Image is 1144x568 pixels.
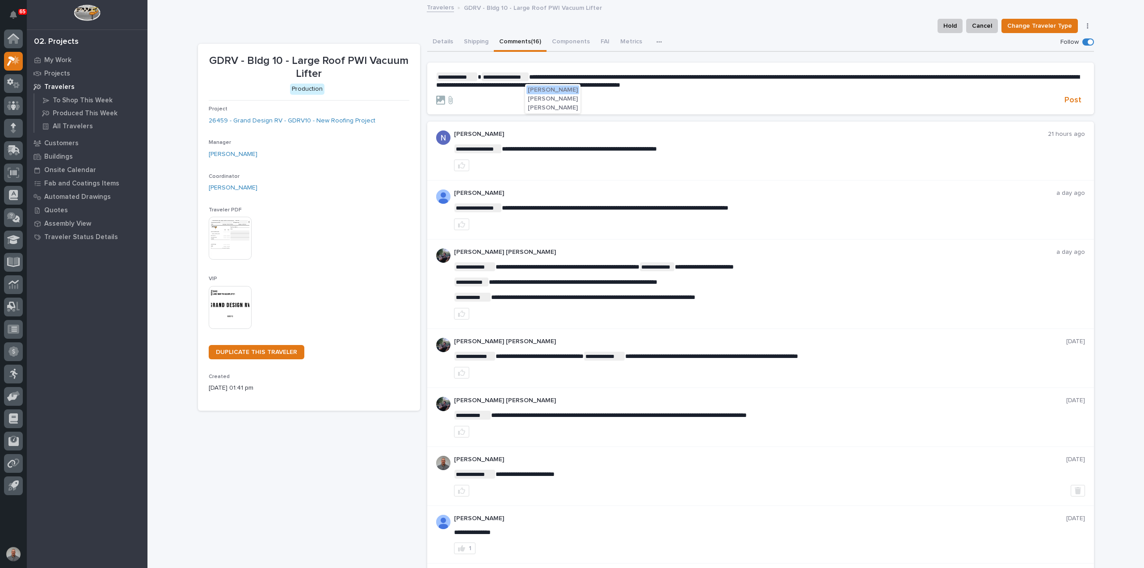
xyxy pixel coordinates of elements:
button: like this post [454,160,469,171]
a: Projects [27,67,147,80]
p: Projects [44,70,70,78]
p: Automated Drawings [44,193,111,201]
button: [PERSON_NAME] [526,94,579,103]
img: J6irDCNTStG5Atnk4v9O [436,397,450,411]
img: AOh14GjL2DAcrcZY4n3cZEezSB-C93yGfxH8XahArY0--A=s96-c [436,515,450,529]
p: [DATE] [1066,515,1085,522]
p: [DATE] [1066,338,1085,345]
p: [DATE] 01:41 pm [209,383,409,393]
button: 1 [454,543,475,554]
button: [PERSON_NAME] [526,85,579,94]
span: VIP [209,276,217,282]
a: Assembly View [27,217,147,230]
button: Hold [938,19,963,33]
img: J6irDCNTStG5Atnk4v9O [436,248,450,263]
p: [DATE] [1066,397,1085,404]
p: Fab and Coatings Items [44,180,119,188]
a: Customers [27,136,147,150]
p: Travelers [44,83,75,91]
button: Cancel [966,19,998,33]
a: My Work [27,53,147,67]
button: [PERSON_NAME] [526,103,579,112]
button: FAI [595,33,615,52]
p: Onsite Calendar [44,166,96,174]
p: [PERSON_NAME] [PERSON_NAME] [454,397,1066,404]
p: [PERSON_NAME] [454,130,1048,138]
p: [PERSON_NAME] [PERSON_NAME] [454,338,1066,345]
button: like this post [454,485,469,496]
a: Traveler Status Details [27,230,147,244]
button: like this post [454,367,469,379]
button: Comments (16) [494,33,547,52]
button: like this post [454,308,469,320]
a: Produced This Week [34,107,147,119]
p: 21 hours ago [1048,130,1085,138]
a: Onsite Calendar [27,163,147,177]
p: GDRV - Bldg 10 - Large Roof PWI Vacuum Lifter [464,2,602,12]
img: J6irDCNTStG5Atnk4v9O [436,338,450,352]
p: Quotes [44,206,68,215]
a: Travelers [427,2,454,12]
a: Quotes [27,203,147,217]
span: Traveler PDF [209,207,242,213]
div: Production [290,84,324,95]
p: Assembly View [44,220,91,228]
p: a day ago [1056,248,1085,256]
div: 02. Projects [34,37,79,47]
a: Fab and Coatings Items [27,177,147,190]
span: DUPLICATE THIS TRAVELER [216,349,297,355]
a: DUPLICATE THIS TRAVELER [209,345,304,359]
p: [PERSON_NAME] [PERSON_NAME] [454,248,1056,256]
button: Details [427,33,458,52]
img: Workspace Logo [74,4,100,21]
img: AFdZucp4O16xFhxMcTeEuenny-VD_tPRErxPoXZ3MQEHspKARVmUoIIPOgyEMzaJjLGSiOSqDApAeC9KqsZPUsb5AP6OrOqLG... [436,456,450,470]
span: Cancel [972,21,992,31]
span: Created [209,374,230,379]
p: Customers [44,139,79,147]
p: Produced This Week [53,109,118,118]
p: All Travelers [53,122,93,130]
span: Manager [209,140,231,145]
div: 1 [469,545,471,551]
img: AOh14GjpcA6ydKGAvwfezp8OhN30Q3_1BHk5lQOeczEvCIoEuGETHm2tT-JUDAHyqffuBe4ae2BInEDZwLlH3tcCd_oYlV_i4... [436,189,450,204]
p: Follow [1060,38,1079,46]
span: Post [1064,95,1081,105]
button: Delete post [1071,485,1085,496]
div: Notifications65 [11,11,23,25]
a: 26459 - Grand Design RV - GDRV10 - New Roofing Project [209,116,375,126]
a: [PERSON_NAME] [209,183,257,193]
p: Traveler Status Details [44,233,118,241]
p: [PERSON_NAME] [454,515,1066,522]
span: Project [209,106,227,112]
span: [PERSON_NAME] [528,105,578,111]
a: All Travelers [34,120,147,132]
button: like this post [454,219,469,230]
button: Shipping [458,33,494,52]
button: Change Traveler Type [1001,19,1078,33]
p: [PERSON_NAME] [454,456,1066,463]
span: Coordinator [209,174,240,179]
p: GDRV - Bldg 10 - Large Roof PWI Vacuum Lifter [209,55,409,80]
p: [DATE] [1066,456,1085,463]
p: [PERSON_NAME] [454,189,1056,197]
a: [PERSON_NAME] [209,150,257,159]
button: like this post [454,426,469,438]
a: Buildings [27,150,147,163]
img: AAcHTteuQEK04Eo7TKivd0prvPv7DcCqBy2rdUmKrKBKNcQJ=s96-c [436,130,450,145]
span: Hold [943,21,957,31]
p: My Work [44,56,71,64]
p: Buildings [44,153,73,161]
button: Components [547,33,595,52]
button: Metrics [615,33,648,52]
a: Automated Drawings [27,190,147,203]
p: 65 [20,8,25,15]
span: Change Traveler Type [1007,21,1072,31]
p: a day ago [1056,189,1085,197]
span: [PERSON_NAME] [528,96,578,102]
span: [PERSON_NAME] [528,87,578,93]
a: To Shop This Week [34,94,147,106]
p: To Shop This Week [53,97,113,105]
button: Post [1061,95,1085,105]
button: Notifications [4,5,23,24]
a: Travelers [27,80,147,93]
